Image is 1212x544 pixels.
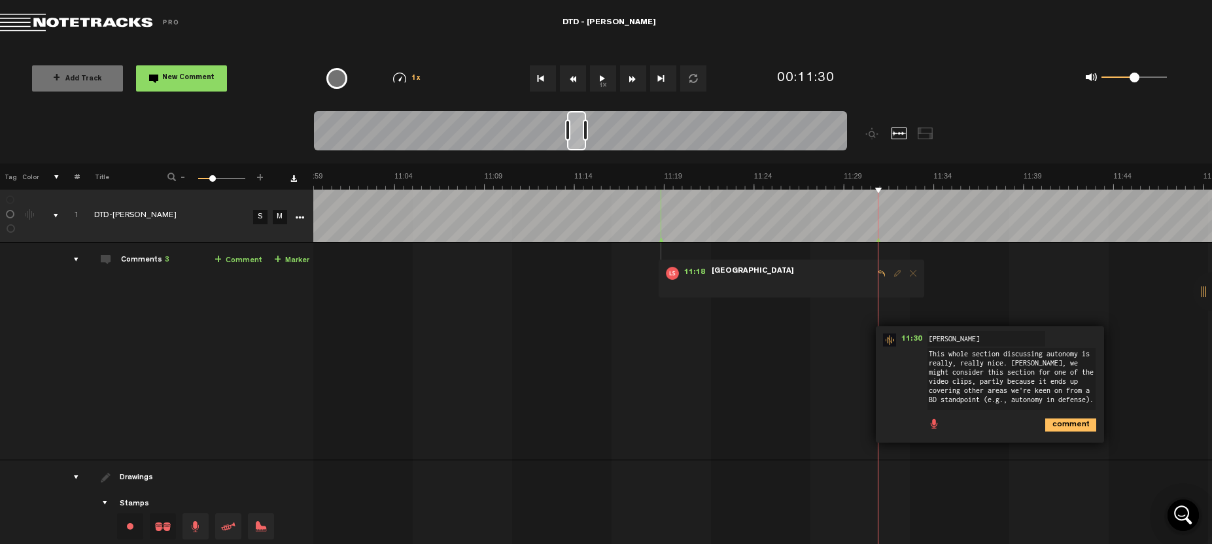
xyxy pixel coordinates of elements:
div: Drawings [120,473,156,484]
button: New Comment [136,65,227,92]
span: Showcase stamps [101,498,111,509]
td: Click to change the order number 1 [59,190,79,243]
button: Rewind [560,65,586,92]
td: comments, stamps & drawings [39,190,59,243]
span: [GEOGRAPHIC_DATA] [710,267,795,276]
a: Comment [215,253,262,268]
div: comments, stamps & drawings [41,209,61,222]
span: Edit comment [890,269,905,278]
img: speedometer.svg [393,73,406,83]
span: New Comment [162,75,215,82]
a: M [273,210,287,224]
div: Stamps [120,499,149,510]
div: Open Intercom Messenger [1168,500,1199,531]
span: 11:18 [679,267,710,280]
div: comments [61,253,81,266]
span: Delete comment [905,269,921,278]
div: Click to change the order number [61,210,81,222]
td: Click to edit the title DTD-[PERSON_NAME] [79,190,249,243]
span: + [274,255,281,265]
i: comment [1045,418,1096,432]
button: Go to end [650,65,676,92]
span: - [178,171,188,179]
span: 11:30 [896,333,927,347]
input: Enter your name [927,331,1045,347]
div: 1x [373,73,440,84]
a: More [293,211,305,222]
a: S [253,210,268,224]
td: Change the color of the waveform [19,190,39,243]
span: 1x [411,75,421,82]
td: comments [59,243,79,460]
div: Change the color of the waveform [21,209,41,221]
span: Drag and drop a stamp [215,513,241,539]
img: letters [666,267,679,280]
span: + [255,171,266,179]
span: + [53,73,60,84]
a: Download comments [290,175,297,182]
button: +Add Track [32,65,123,92]
span: comment [1045,418,1056,429]
div: Comments [121,255,169,266]
span: Add Track [53,76,102,83]
div: drawings [61,471,81,484]
button: Go to beginning [530,65,556,92]
th: # [60,163,80,190]
div: Change stamp color.To change the color of an existing stamp, select the stamp on the right and th... [117,513,143,539]
span: Drag and drop a stamp [150,513,176,539]
span: Drag and drop a stamp [182,513,209,539]
button: Fast Forward [620,65,646,92]
th: Title [80,163,150,190]
div: Click to edit the title [94,210,264,223]
span: + [215,255,222,265]
span: 3 [165,256,169,264]
span: Reply to comment [874,269,890,278]
img: star-track.png [883,333,896,347]
a: Marker [274,253,309,268]
div: {{ tooltip_message }} [326,68,347,89]
th: Color [20,163,39,190]
span: Drag and drop a stamp [248,513,274,539]
button: 1x [590,65,616,92]
div: 00:11:30 [777,69,835,88]
button: Loop [680,65,706,92]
